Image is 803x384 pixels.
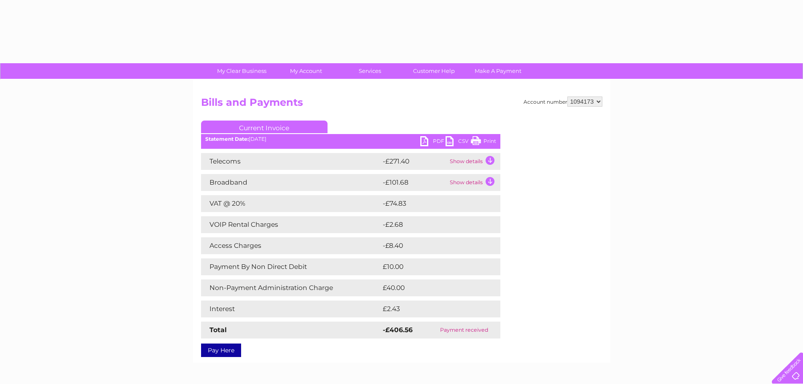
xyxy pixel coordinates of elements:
[201,344,241,357] a: Pay Here
[383,326,413,334] strong: -£406.56
[471,136,496,148] a: Print
[446,136,471,148] a: CSV
[271,63,341,79] a: My Account
[381,237,483,254] td: -£8.40
[381,174,448,191] td: -£101.68
[207,63,277,79] a: My Clear Business
[201,97,602,113] h2: Bills and Payments
[335,63,405,79] a: Services
[381,279,484,296] td: £40.00
[201,279,381,296] td: Non-Payment Administration Charge
[209,326,227,334] strong: Total
[428,322,500,338] td: Payment received
[448,174,500,191] td: Show details
[201,136,500,142] div: [DATE]
[201,121,328,133] a: Current Invoice
[201,195,381,212] td: VAT @ 20%
[201,237,381,254] td: Access Charges
[201,153,381,170] td: Telecoms
[448,153,500,170] td: Show details
[381,216,483,233] td: -£2.68
[381,301,481,317] td: £2.43
[201,301,381,317] td: Interest
[399,63,469,79] a: Customer Help
[201,216,381,233] td: VOIP Rental Charges
[381,195,485,212] td: -£74.83
[201,258,381,275] td: Payment By Non Direct Debit
[381,258,483,275] td: £10.00
[205,136,249,142] b: Statement Date:
[201,174,381,191] td: Broadband
[524,97,602,107] div: Account number
[381,153,448,170] td: -£271.40
[463,63,533,79] a: Make A Payment
[420,136,446,148] a: PDF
